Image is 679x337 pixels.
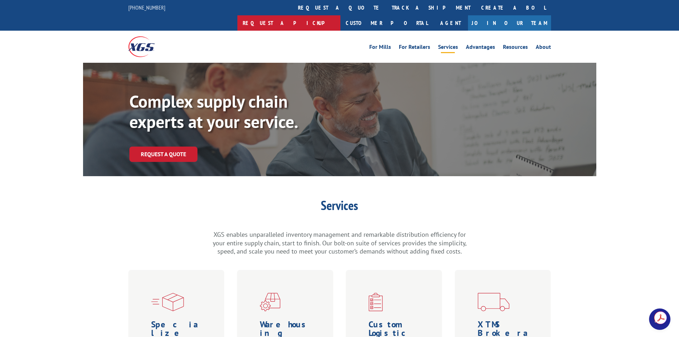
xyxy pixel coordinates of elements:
[503,44,528,52] a: Resources
[129,91,343,132] p: Complex supply chain experts at your service.
[468,15,551,31] a: Join Our Team
[466,44,495,52] a: Advantages
[536,44,551,52] a: About
[129,147,197,162] a: Request a Quote
[151,293,184,311] img: xgs-icon-specialized-ltl-red
[260,293,281,311] img: xgs-icon-warehouseing-cutting-fulfillment-red
[237,15,340,31] a: Request a pickup
[369,44,391,52] a: For Mills
[211,199,468,215] h1: Services
[433,15,468,31] a: Agent
[369,293,383,311] img: xgs-icon-custom-logistics-solutions-red
[340,15,433,31] a: Customer Portal
[478,293,509,311] img: xgs-icon-transportation-forms-red
[211,230,468,256] p: XGS enables unparalleled inventory management and remarkable distribution efficiency for your ent...
[399,44,430,52] a: For Retailers
[649,308,670,330] a: Open chat
[438,44,458,52] a: Services
[128,4,165,11] a: [PHONE_NUMBER]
